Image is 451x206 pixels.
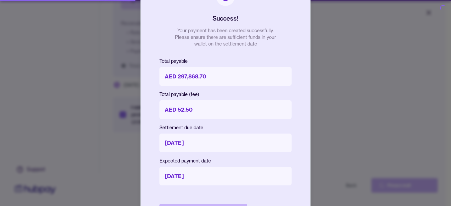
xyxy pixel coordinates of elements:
h2: Success! [213,14,238,23]
p: Your payment has been created successfully. Please ensure there are sufficient funds in your wall... [172,27,279,47]
p: AED 52.50 [159,100,292,119]
p: [DATE] [159,134,292,152]
p: Total payable (fee) [159,91,292,98]
p: AED 297,868.70 [159,67,292,86]
p: [DATE] [159,167,292,185]
p: Settlement due date [159,124,292,131]
p: Total payable [159,58,292,64]
p: Expected payment date [159,157,292,164]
